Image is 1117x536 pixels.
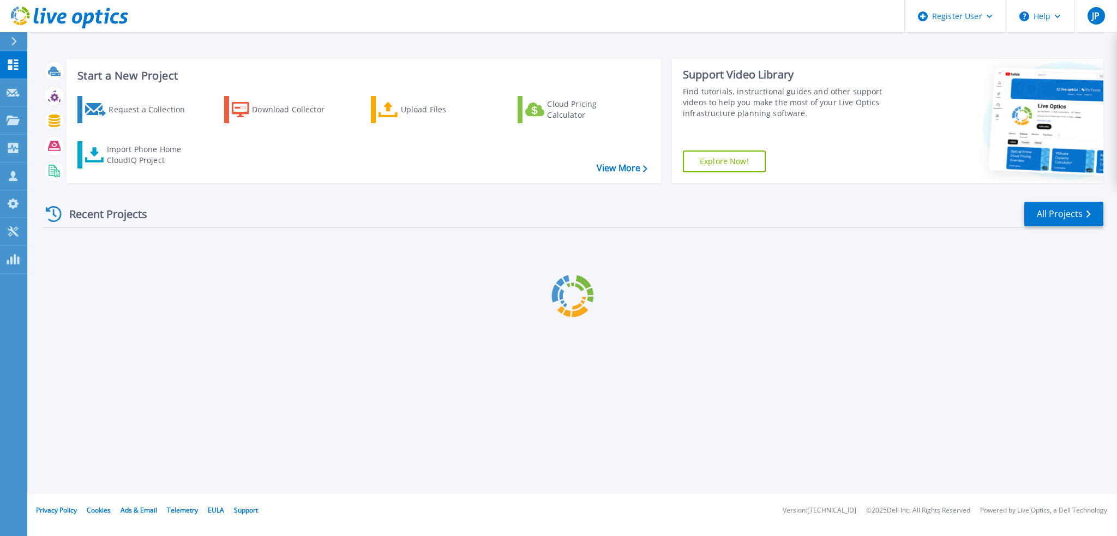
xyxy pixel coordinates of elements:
[208,505,224,515] a: EULA
[121,505,157,515] a: Ads & Email
[77,96,199,123] a: Request a Collection
[683,150,766,172] a: Explore Now!
[234,505,258,515] a: Support
[401,99,488,121] div: Upload Files
[683,68,904,82] div: Support Video Library
[371,96,493,123] a: Upload Files
[980,507,1107,514] li: Powered by Live Optics, a Dell Technology
[36,505,77,515] a: Privacy Policy
[107,144,192,166] div: Import Phone Home CloudIQ Project
[167,505,198,515] a: Telemetry
[547,99,634,121] div: Cloud Pricing Calculator
[518,96,639,123] a: Cloud Pricing Calculator
[77,70,647,82] h3: Start a New Project
[1024,202,1103,226] a: All Projects
[783,507,856,514] li: Version: [TECHNICAL_ID]
[866,507,970,514] li: © 2025 Dell Inc. All Rights Reserved
[109,99,196,121] div: Request a Collection
[87,505,111,515] a: Cookies
[252,99,339,121] div: Download Collector
[683,86,904,119] div: Find tutorials, instructional guides and other support videos to help you make the most of your L...
[42,201,162,227] div: Recent Projects
[224,96,346,123] a: Download Collector
[597,163,647,173] a: View More
[1092,11,1100,20] span: JP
